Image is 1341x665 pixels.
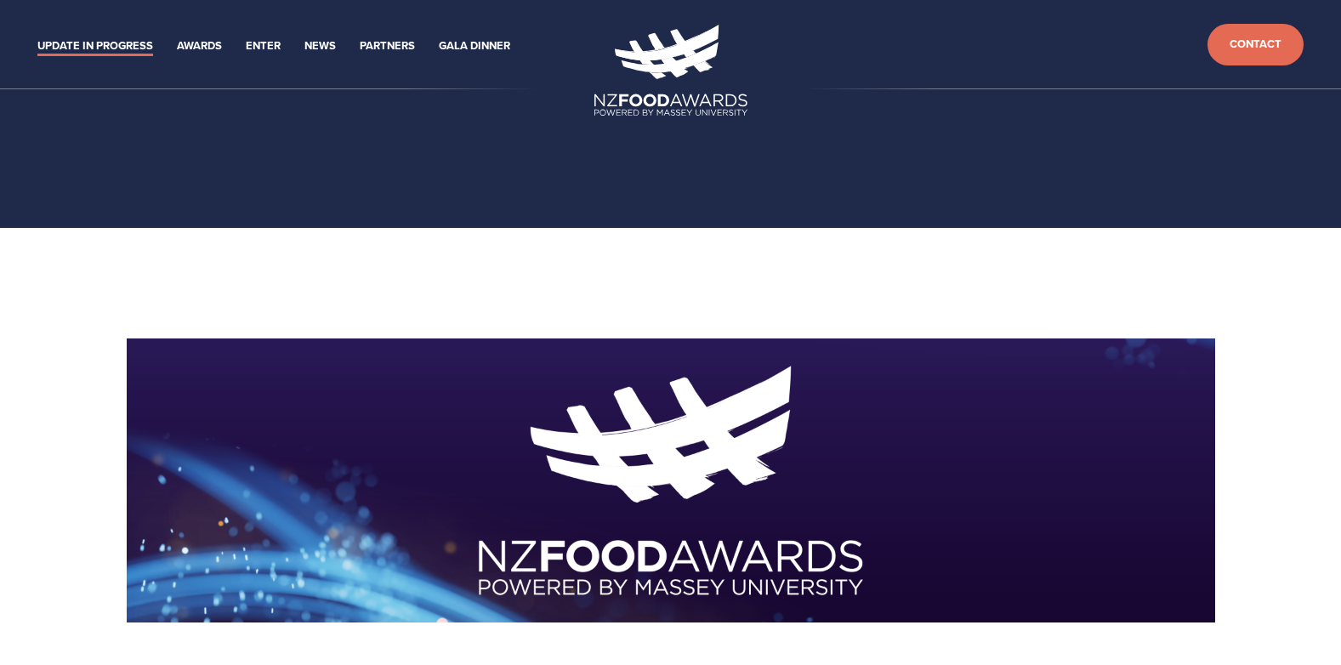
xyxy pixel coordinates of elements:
[1207,24,1304,65] a: Contact
[37,37,153,56] a: Update in Progress
[360,37,415,56] a: Partners
[439,37,510,56] a: Gala Dinner
[304,37,336,56] a: News
[246,37,281,56] a: Enter
[177,37,222,56] a: Awards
